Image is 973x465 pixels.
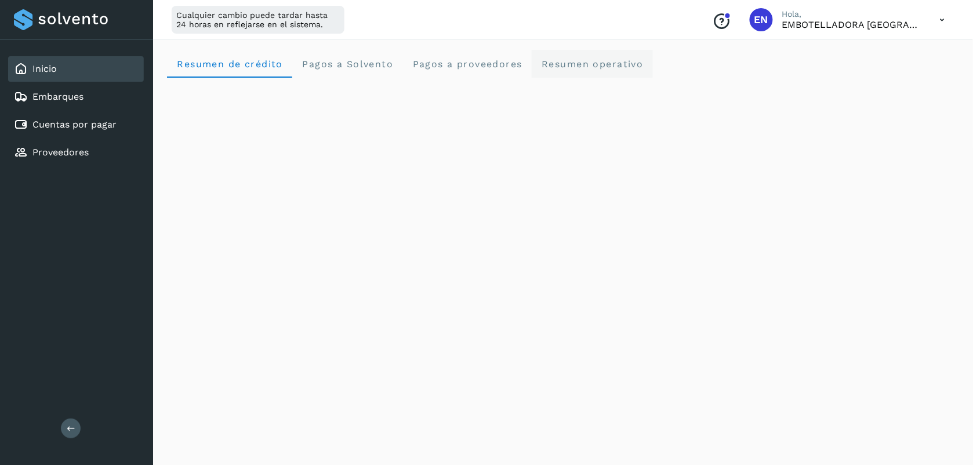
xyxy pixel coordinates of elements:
a: Proveedores [32,147,89,158]
p: EMBOTELLADORA NIAGARA DE MEXICO [782,19,921,30]
div: Cuentas por pagar [8,112,144,137]
div: Inicio [8,56,144,82]
div: Embarques [8,84,144,110]
a: Cuentas por pagar [32,119,117,130]
span: Pagos a Solvento [302,59,393,70]
a: Inicio [32,63,57,74]
span: Resumen operativo [541,59,644,70]
span: Pagos a proveedores [412,59,522,70]
span: Resumen de crédito [176,59,283,70]
p: Hola, [782,9,921,19]
a: Embarques [32,91,83,102]
div: Cualquier cambio puede tardar hasta 24 horas en reflejarse en el sistema. [172,6,344,34]
div: Proveedores [8,140,144,165]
